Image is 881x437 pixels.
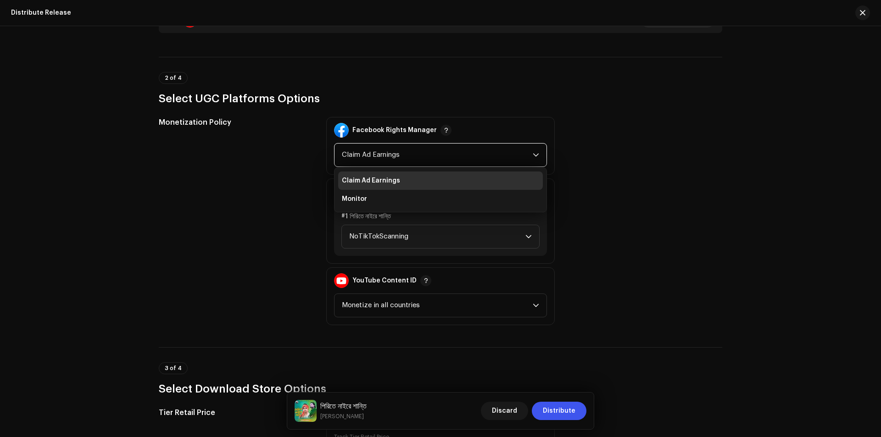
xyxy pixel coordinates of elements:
[533,294,539,317] div: dropdown trigger
[320,412,367,421] small: পিরিতে নাইরে শান্তি
[543,402,575,420] span: Distribute
[295,400,317,422] img: 47cba9b9-b808-46c5-8775-42bc183ae6f6
[342,176,400,185] span: Claim Ad Earnings
[165,365,182,371] span: 3 of 4
[342,194,367,204] span: Monitor
[342,144,533,166] span: Claim Ad Earnings
[352,127,437,134] div: Facebook Rights Manager
[11,9,71,17] div: Distribute Release
[338,171,543,190] li: Claim Ad Earnings
[159,91,722,106] h3: Select UGC Platforms Options
[349,225,525,248] span: NoTikTokScanning
[320,401,367,412] h5: পিরিতে নাইরে শান্তি
[338,190,543,208] li: Monitor
[335,168,546,212] ul: Option List
[159,117,312,128] h5: Monetization Policy
[159,407,312,418] h5: Tier Retail Price
[533,144,539,166] div: dropdown trigger
[532,402,586,420] button: Distribute
[481,402,528,420] button: Discard
[165,75,182,81] span: 2 of 4
[159,382,722,396] h3: Select Download Store Options
[492,402,517,420] span: Discard
[525,225,532,248] div: dropdown trigger
[341,212,540,221] div: #1 পিরিতে নাইরে শান্তি
[352,277,417,284] div: YouTube Content ID
[342,294,533,317] span: Monetize in all countries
